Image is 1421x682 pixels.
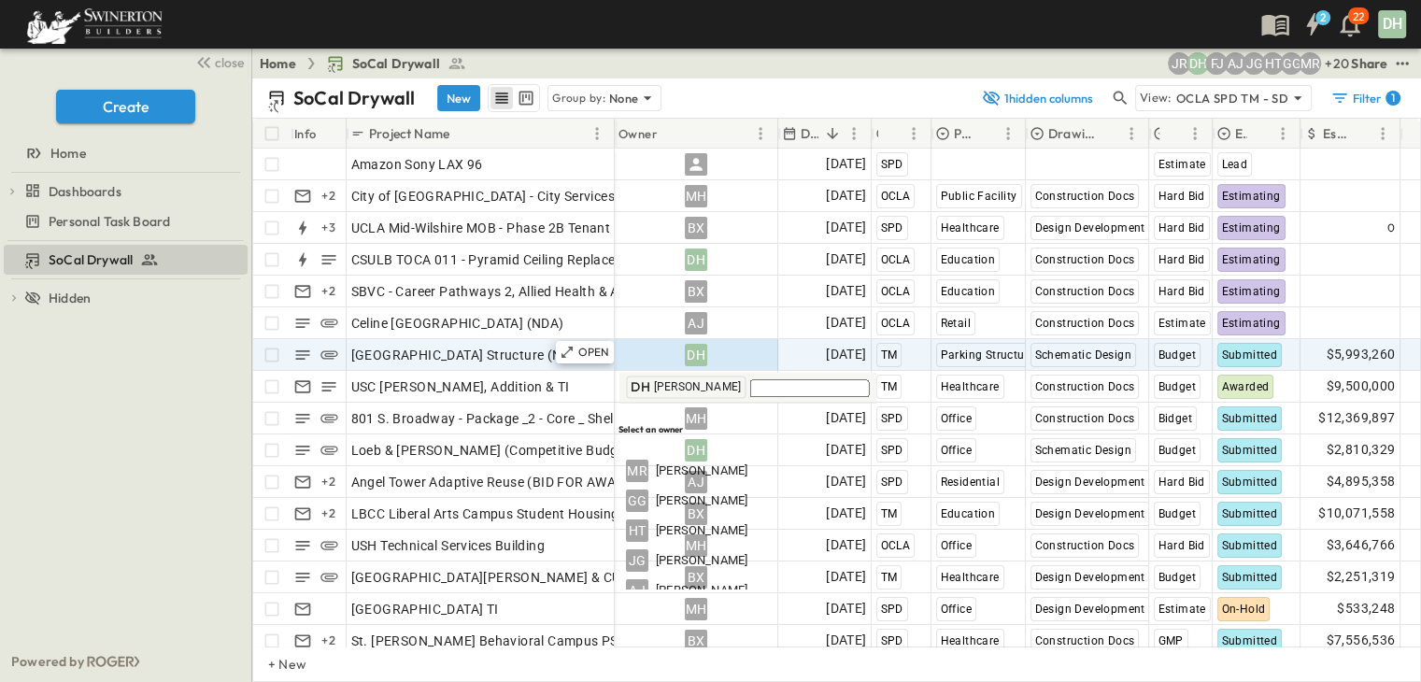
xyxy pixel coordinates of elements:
button: Sort [822,123,843,144]
span: $4,895,358 [1327,471,1396,492]
div: Info [291,119,347,149]
span: Schematic Design [1035,444,1131,457]
div: 0 [1301,213,1400,243]
span: TM [881,571,898,584]
div: Info [294,107,317,160]
button: Menu [1184,122,1206,145]
button: Menu [902,122,925,145]
a: Home [260,54,296,73]
span: Public Facility [941,190,1017,203]
button: test [1391,52,1414,75]
span: $533,248 [1337,598,1395,619]
div: Anthony Jimenez (anthony.jimenez@swinerton.com) [1224,52,1246,75]
span: OCLA [881,317,911,330]
button: Menu [1120,122,1143,145]
p: None [609,89,639,107]
button: 1hidden columns [971,85,1105,111]
span: Design Development [1035,507,1145,520]
div: BX [685,280,707,303]
button: Sort [1100,123,1120,144]
span: Home [50,144,86,163]
p: Primary Market [954,124,973,143]
span: Construction Docs [1035,317,1135,330]
span: On-Hold [1222,603,1266,616]
h6: 2 [1320,10,1326,25]
div: + 2 [318,471,340,493]
span: USC [PERSON_NAME], Addition & TI [351,377,570,396]
span: Office [941,539,972,552]
span: [PERSON_NAME] [654,379,741,394]
span: TM [881,348,898,362]
span: Education [941,285,996,298]
span: Healthcare [941,634,1000,647]
button: Sort [453,123,474,144]
span: SPD [881,603,903,616]
span: [PERSON_NAME] [656,492,747,510]
span: [DATE] [826,630,866,651]
button: Sort [1351,123,1371,144]
span: [DATE] [826,185,866,206]
p: Estimate Amount [1323,124,1347,143]
span: Submitted [1222,634,1278,647]
button: New [437,85,480,111]
button: Sort [882,123,902,144]
img: 6c363589ada0b36f064d841b69d3a419a338230e66bb0a533688fa5cc3e9e735.png [22,5,166,44]
span: OCLA [881,285,911,298]
a: SoCal Drywall [4,247,244,273]
p: SoCal Drywall [293,85,415,111]
span: $5,993,260 [1327,344,1396,365]
div: MH [685,185,707,207]
span: Estimate [1158,603,1206,616]
div: BX [685,217,707,239]
span: Dashboards [49,182,121,201]
div: Joshua Russell (joshua.russell@swinerton.com) [1168,52,1190,75]
button: Create [56,90,195,123]
button: close [188,49,248,75]
span: Office [941,412,972,425]
span: Retail [941,317,971,330]
span: $2,251,319 [1327,566,1396,588]
span: Budget [1158,444,1196,457]
span: Amazon Sony LAX 96 [351,155,483,174]
span: 801 S. Broadway - Package _2 - Core _ Shell Renovation [351,409,690,428]
div: Share [1351,54,1387,73]
span: SPD [881,158,903,171]
button: 2 [1294,7,1331,41]
span: Parking Structure [941,348,1035,362]
span: Angel Tower Adaptive Reuse (BID FOR AWARD) [351,473,639,491]
h6: Select an owner [618,423,876,435]
button: Sort [1163,123,1184,144]
div: JG [626,549,648,572]
button: row view [490,87,513,109]
p: Due Date [801,124,818,143]
span: SPD [881,221,903,234]
button: Filter1 [1323,85,1406,111]
span: SPD [881,476,903,489]
span: [DATE] [826,344,866,365]
p: View: [1140,88,1172,108]
span: $7,556,536 [1327,630,1396,651]
span: OCLA [881,539,911,552]
div: Haaris Tahmas (haaris.tahmas@swinerton.com) [1261,52,1284,75]
div: Jorge Garcia (jorgarcia@swinerton.com) [1243,52,1265,75]
p: Estimate Status [1235,124,1247,143]
div: + 2 [318,630,340,652]
div: + 3 [318,217,340,239]
span: Construction Docs [1035,285,1135,298]
span: SPD [881,444,903,457]
span: Budget [1158,348,1196,362]
span: Hard Bid [1158,253,1205,266]
span: OCLA [881,190,911,203]
span: Education [941,507,996,520]
div: SoCal Drywalltest [4,245,248,275]
span: Submitted [1222,444,1278,457]
span: Estimating [1222,253,1281,266]
div: MR [626,460,648,482]
span: [PERSON_NAME] [656,582,747,600]
span: Loeb & [PERSON_NAME] (Competitive Budget) [351,441,635,460]
span: Healthcare [941,571,1000,584]
span: Budget [1158,380,1196,393]
span: USH Technical Services Building [351,536,545,555]
span: close [215,53,244,72]
span: Estimating [1222,221,1281,234]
